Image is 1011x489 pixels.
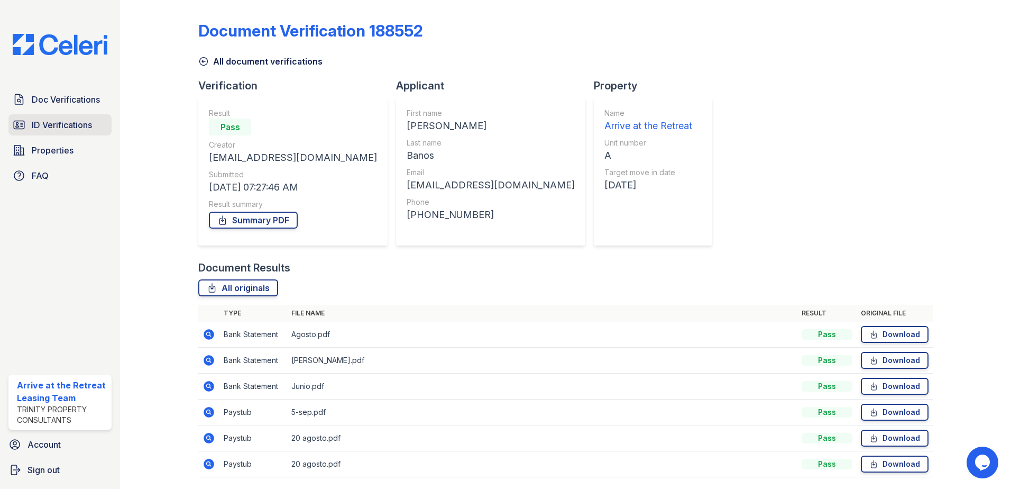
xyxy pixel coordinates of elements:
[198,260,290,275] div: Document Results
[27,464,60,476] span: Sign out
[604,108,692,133] a: Name Arrive at the Retreat
[8,140,112,161] a: Properties
[604,138,692,148] div: Unit number
[198,279,278,296] a: All originals
[857,305,933,322] th: Original file
[8,165,112,186] a: FAQ
[407,138,575,148] div: Last name
[27,438,61,451] span: Account
[802,459,852,469] div: Pass
[802,407,852,418] div: Pass
[802,381,852,392] div: Pass
[32,144,73,157] span: Properties
[802,433,852,443] div: Pass
[17,379,107,404] div: Arrive at the Retreat Leasing Team
[861,326,929,343] a: Download
[4,459,116,481] a: Sign out
[209,140,377,150] div: Creator
[209,169,377,180] div: Submitted
[407,119,575,133] div: [PERSON_NAME]
[4,434,116,455] a: Account
[219,451,287,477] td: Paystub
[407,108,575,119] div: First name
[797,305,857,322] th: Result
[287,425,797,451] td: 20 agosto.pdf
[861,404,929,421] a: Download
[604,108,692,119] div: Name
[407,178,575,193] div: [EMAIL_ADDRESS][DOMAIN_NAME]
[198,78,396,93] div: Verification
[219,400,287,425] td: Paystub
[219,374,287,400] td: Bank Statement
[32,93,100,106] span: Doc Verifications
[287,305,797,322] th: File name
[604,178,692,193] div: [DATE]
[219,348,287,374] td: Bank Statement
[8,89,112,110] a: Doc Verifications
[209,119,251,135] div: Pass
[4,34,116,55] img: CE_Logo_Blue-a8612792a0a2168367f1c8372b55b34899dd931a85d93a1a3d3e32e68fde9ad4.png
[407,167,575,178] div: Email
[861,352,929,369] a: Download
[32,169,49,182] span: FAQ
[407,197,575,207] div: Phone
[802,355,852,366] div: Pass
[209,150,377,165] div: [EMAIL_ADDRESS][DOMAIN_NAME]
[604,167,692,178] div: Target move in date
[287,322,797,348] td: Agosto.pdf
[17,404,107,425] div: Trinity Property Consultants
[396,78,594,93] div: Applicant
[219,305,287,322] th: Type
[861,430,929,447] a: Download
[407,148,575,163] div: Banos
[198,55,323,68] a: All document verifications
[198,21,423,40] div: Document Verification 188552
[967,447,1000,478] iframe: chat widget
[802,329,852,340] div: Pass
[287,374,797,400] td: Junio.pdf
[604,119,692,133] div: Arrive at the Retreat
[287,451,797,477] td: 20 agosto.pdf
[604,148,692,163] div: A
[861,378,929,395] a: Download
[209,212,298,229] a: Summary PDF
[209,108,377,119] div: Result
[32,119,92,131] span: ID Verifications
[209,199,377,210] div: Result summary
[219,425,287,451] td: Paystub
[407,207,575,222] div: [PHONE_NUMBER]
[287,400,797,425] td: 5-sep.pdf
[209,180,377,195] div: [DATE] 07:27:46 AM
[594,78,721,93] div: Property
[8,114,112,135] a: ID Verifications
[287,348,797,374] td: [PERSON_NAME].pdf
[219,322,287,348] td: Bank Statement
[861,456,929,473] a: Download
